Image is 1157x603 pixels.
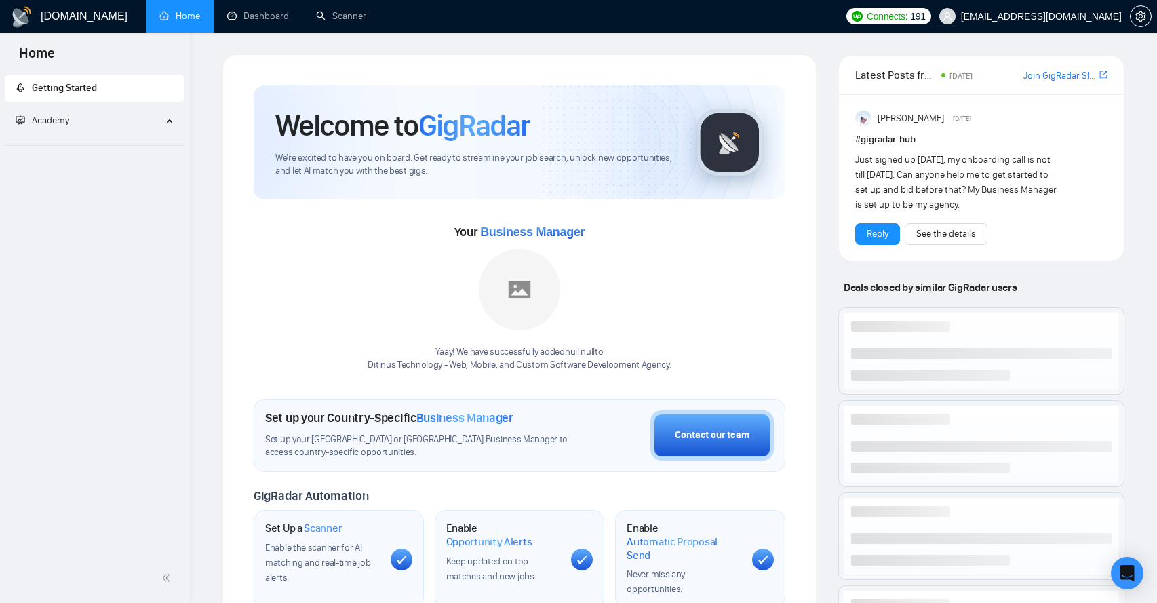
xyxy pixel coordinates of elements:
li: Getting Started [5,75,184,102]
button: Reply [855,223,900,245]
a: searchScanner [316,10,366,22]
div: Open Intercom Messenger [1111,557,1143,589]
span: Academy [16,115,69,126]
span: Enable the scanner for AI matching and real-time job alerts. [265,542,370,583]
img: placeholder.png [479,249,560,330]
span: Connects: [867,9,907,24]
h1: Set Up a [265,522,342,535]
img: gigradar-logo.png [696,109,764,176]
span: [DATE] [953,113,971,125]
p: Ditinus Technology - Web, Mobile, and Custom Software Development Agency . [368,359,671,372]
button: Contact our team [650,410,774,461]
a: See the details [916,227,976,241]
span: Keep updated on top matches and new jobs. [446,556,536,582]
span: GigRadar [418,107,530,144]
div: Contact our team [675,428,749,443]
h1: Enable [627,522,741,562]
h1: Welcome to [275,107,530,144]
a: setting [1130,11,1152,22]
span: Deals closed by similar GigRadar users [838,275,1022,299]
a: dashboardDashboard [227,10,289,22]
a: export [1099,69,1107,81]
span: Opportunity Alerts [446,535,532,549]
span: Academy [32,115,69,126]
span: Never miss any opportunities. [627,568,685,595]
span: double-left [161,571,175,585]
span: Your [454,225,585,239]
span: Set up your [GEOGRAPHIC_DATA] or [GEOGRAPHIC_DATA] Business Manager to access country-specific op... [265,433,570,459]
div: Yaay! We have successfully added null null to [368,346,671,372]
h1: Set up your Country-Specific [265,410,513,425]
button: setting [1130,5,1152,27]
span: rocket [16,83,25,92]
span: Home [8,43,66,72]
h1: Enable [446,522,561,548]
h1: # gigradar-hub [855,132,1107,147]
a: homeHome [159,10,200,22]
li: Academy Homepage [5,140,184,149]
span: Scanner [304,522,342,535]
span: [DATE] [949,71,973,81]
span: Latest Posts from the GigRadar Community [855,66,937,83]
span: Business Manager [416,410,513,425]
span: export [1099,69,1107,80]
span: Getting Started [32,82,97,94]
img: Anisuzzaman Khan [855,111,871,127]
span: fund-projection-screen [16,115,25,125]
a: Join GigRadar Slack Community [1023,69,1097,83]
span: Business Manager [480,225,585,239]
span: [PERSON_NAME] [878,111,944,126]
span: 191 [910,9,925,24]
a: Reply [867,227,888,241]
img: upwork-logo.png [852,11,863,22]
span: GigRadar Automation [254,488,368,503]
button: See the details [905,223,987,245]
span: Automatic Proposal Send [627,535,741,562]
div: Just signed up [DATE], my onboarding call is not till [DATE]. Can anyone help me to get started t... [855,153,1057,212]
span: We're excited to have you on board. Get ready to streamline your job search, unlock new opportuni... [275,152,674,178]
img: logo [11,6,33,28]
span: setting [1131,11,1151,22]
span: user [943,12,952,21]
